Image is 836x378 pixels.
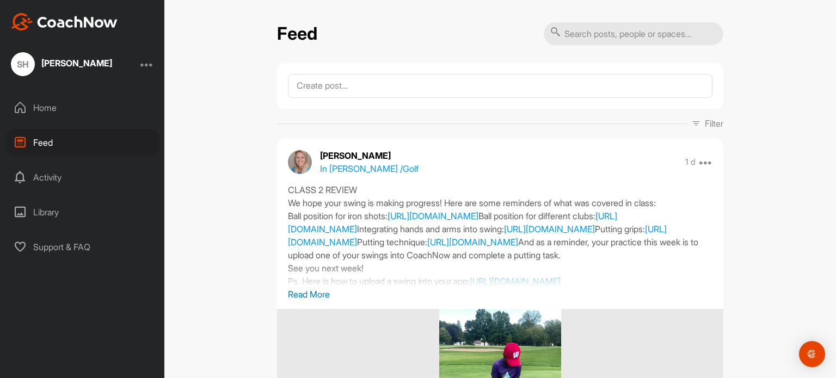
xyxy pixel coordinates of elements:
[6,164,159,191] div: Activity
[705,117,723,130] p: Filter
[11,13,118,30] img: CoachNow
[6,199,159,226] div: Library
[11,52,35,76] div: SH
[288,183,712,288] div: CLASS 2 REVIEW We hope your swing is making progress! Here are some reminders of what was covered...
[6,129,159,156] div: Feed
[320,149,419,162] p: [PERSON_NAME]
[288,150,312,174] img: avatar
[388,210,478,221] a: [URL][DOMAIN_NAME]
[504,224,595,234] a: [URL][DOMAIN_NAME]
[427,237,518,247] a: [URL][DOMAIN_NAME]
[685,157,696,168] p: 1 d
[288,288,712,301] p: Read More
[6,233,159,261] div: Support & FAQ
[799,341,825,367] div: Open Intercom Messenger
[41,59,112,67] div: [PERSON_NAME]
[320,162,419,175] p: In [PERSON_NAME] / Golf
[544,22,723,45] input: Search posts, people or spaces...
[6,94,159,121] div: Home
[277,23,317,45] h2: Feed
